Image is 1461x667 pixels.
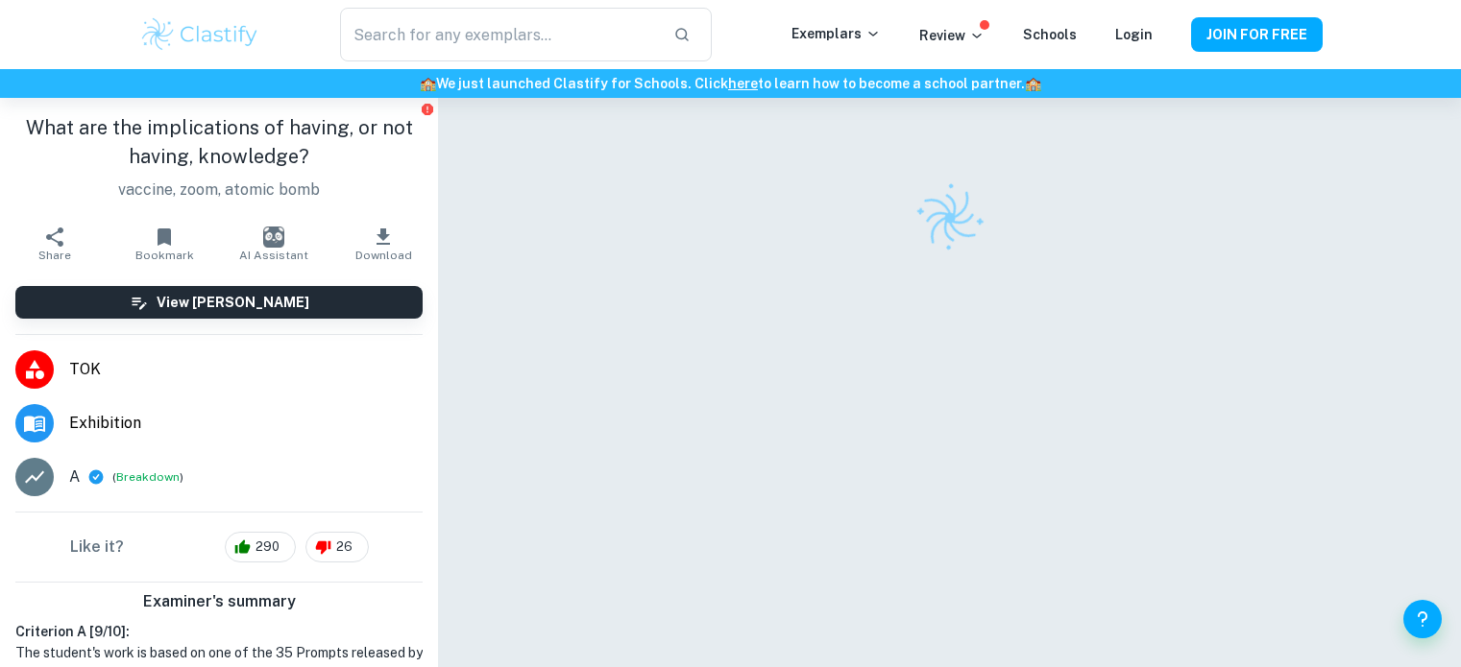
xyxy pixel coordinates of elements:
button: Download [329,217,438,271]
h6: Examiner's summary [8,590,430,613]
h6: View [PERSON_NAME] [157,292,309,313]
img: Clastify logo [139,15,261,54]
span: TOK [69,358,423,381]
input: Search for any exemplars... [340,8,657,61]
span: 290 [245,537,290,557]
span: AI Assistant [239,249,308,262]
button: Breakdown [116,468,180,486]
button: AI Assistant [219,217,329,271]
a: Login [1115,27,1153,42]
h1: What are the implications of having, or not having, knowledge? [15,113,423,171]
h6: Like it? [70,536,124,559]
button: JOIN FOR FREE [1191,17,1323,52]
button: Report issue [420,102,434,116]
span: Exhibition [69,412,423,435]
a: Schools [1023,27,1077,42]
img: AI Assistant [263,226,284,248]
span: Download [355,249,412,262]
h6: We just launched Clastify for Schools. Click to learn how to become a school partner. [4,73,1457,94]
img: Clastify logo [902,171,997,266]
p: vaccine, zoom, atomic bomb [15,179,423,202]
span: ( ) [112,468,183,487]
button: Bookmark [110,217,219,271]
p: Exemplars [791,23,881,44]
span: 🏫 [420,76,436,91]
a: here [728,76,758,91]
span: 🏫 [1025,76,1041,91]
div: 26 [305,532,369,562]
span: Bookmark [135,249,194,262]
div: 290 [225,532,296,562]
button: View [PERSON_NAME] [15,286,423,319]
span: 26 [326,537,363,557]
span: Share [38,249,71,262]
p: Review [919,25,985,46]
button: Help and Feedback [1403,600,1442,638]
h6: Criterion A [ 9 / 10 ]: [15,621,423,642]
p: A [69,465,80,488]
